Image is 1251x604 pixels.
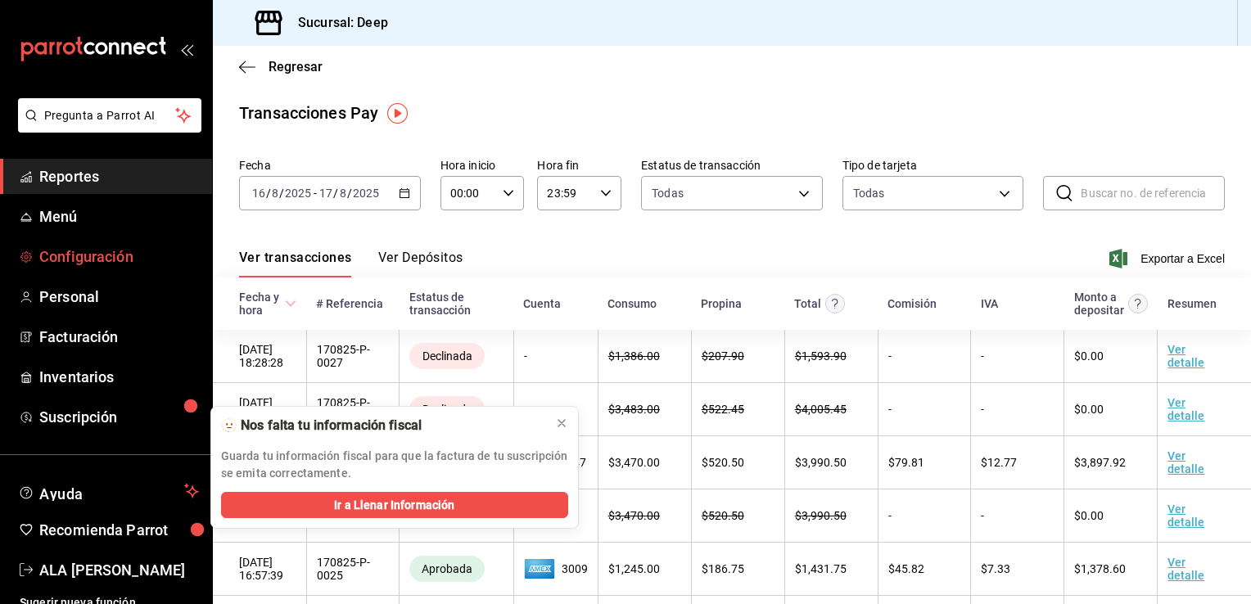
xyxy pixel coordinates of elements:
div: IVA [981,297,998,310]
button: Regresar [239,59,323,74]
button: Ir a Llenar Información [221,492,568,518]
div: Resumen [1167,297,1217,310]
span: $ 3,990.50 [795,509,847,522]
span: $ 522.45 [702,403,744,416]
span: $ 207.90 [702,349,744,363]
span: / [279,187,284,200]
div: Transacciones Pay [239,101,378,125]
span: $ 12.77 [981,456,1017,469]
span: $ 3,483.00 [608,403,660,416]
span: Configuración [39,246,199,268]
span: ALA [PERSON_NAME] [39,559,199,581]
span: Ir a Llenar Información [334,497,454,514]
div: Cuenta [523,297,561,310]
span: $ 3,470.00 [608,509,660,522]
a: Ver detalle [1167,503,1204,529]
span: Declinada [416,349,479,363]
span: Suscripción [39,406,199,428]
div: Fecha y hora [239,291,282,317]
input: -- [271,187,279,200]
span: Inventarios [39,366,199,388]
td: - [513,330,598,383]
td: 170825-P-0027 [306,330,400,383]
span: Menú [39,205,199,228]
td: [DATE] 18:28:28 [213,330,306,383]
input: Buscar no. de referencia [1081,177,1225,210]
label: Hora inicio [440,160,525,171]
div: Transacciones cobradas de manera exitosa. [409,556,485,582]
td: - [971,330,1064,383]
span: Aprobada [415,562,479,575]
td: 170825-P-0025 [306,543,400,596]
span: Ayuda [39,481,178,501]
span: Declinada [416,403,479,416]
span: $ 4,005.45 [795,403,847,416]
span: Regresar [269,59,323,74]
td: [DATE] 17:32:55 [213,383,306,436]
td: $0.00 [1064,330,1158,383]
td: [DATE] 16:57:39 [213,543,306,596]
div: # Referencia [316,297,383,310]
input: -- [318,187,333,200]
span: $ 186.75 [702,562,744,575]
button: Ver transacciones [239,250,352,277]
span: $ 1,245.00 [608,562,660,575]
div: Todas [853,185,885,201]
td: - [971,489,1064,543]
input: -- [251,187,266,200]
span: $ 7.33 [981,562,1010,575]
span: Personal [39,286,199,308]
svg: Este monto equivale al total pagado por el comensal antes de aplicar Comisión e IVA. [825,294,845,313]
div: Transacciones declinadas por el banco emisor. No se hace ningún cargo al tarjetahabiente ni al co... [409,343,485,369]
td: - [878,330,971,383]
button: Pregunta a Parrot AI [18,98,201,133]
span: $ 1,593.90 [795,349,847,363]
button: Ver Depósitos [378,250,463,277]
td: - [513,383,598,436]
div: 🫥 Nos falta tu información fiscal [221,417,542,435]
span: Exportar a Excel [1113,249,1225,268]
span: $ 3,470.00 [608,456,660,469]
a: Ver detalle [1167,556,1204,582]
span: / [266,187,271,200]
div: Estatus de transacción [409,291,504,317]
input: ---- [284,187,312,200]
td: $0.00 [1064,383,1158,436]
span: 3009 [524,556,588,582]
span: Facturación [39,326,199,348]
div: Total [794,297,821,310]
input: ---- [352,187,380,200]
td: $0.00 [1064,489,1158,543]
svg: Este es el monto resultante del total pagado menos comisión e IVA. Esta será la parte que se depo... [1128,294,1148,313]
span: / [347,187,352,200]
label: Hora fin [537,160,621,171]
a: Ver detalle [1167,396,1204,422]
span: $ 79.81 [888,456,924,469]
td: 170825-P-0024 [306,383,400,436]
img: Tooltip marker [387,103,408,124]
a: Ver detalle [1167,449,1204,476]
span: - [314,187,317,200]
span: $ 3,990.50 [795,456,847,469]
span: $ 1,386.00 [608,349,660,363]
p: Guarda tu información fiscal para que la factura de tu suscripción se emita correctamente. [221,448,568,482]
span: / [333,187,338,200]
span: Todas [652,185,684,201]
span: Reportes [39,165,199,187]
span: Recomienda Parrot [39,519,199,541]
a: Pregunta a Parrot AI [11,119,201,136]
td: - [971,383,1064,436]
div: Consumo [607,297,657,310]
span: $ 520.50 [702,509,744,522]
span: $ 1,378.60 [1074,562,1126,575]
input: -- [339,187,347,200]
span: $ 45.82 [888,562,924,575]
div: navigation tabs [239,250,463,277]
span: $ 1,431.75 [795,562,847,575]
div: Transacciones declinadas por el banco emisor. No se hace ningún cargo al tarjetahabiente ni al co... [409,396,485,422]
span: Fecha y hora [239,291,296,317]
a: Ver detalle [1167,343,1204,369]
div: Comisión [887,297,937,310]
label: Tipo de tarjeta [842,160,1024,171]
